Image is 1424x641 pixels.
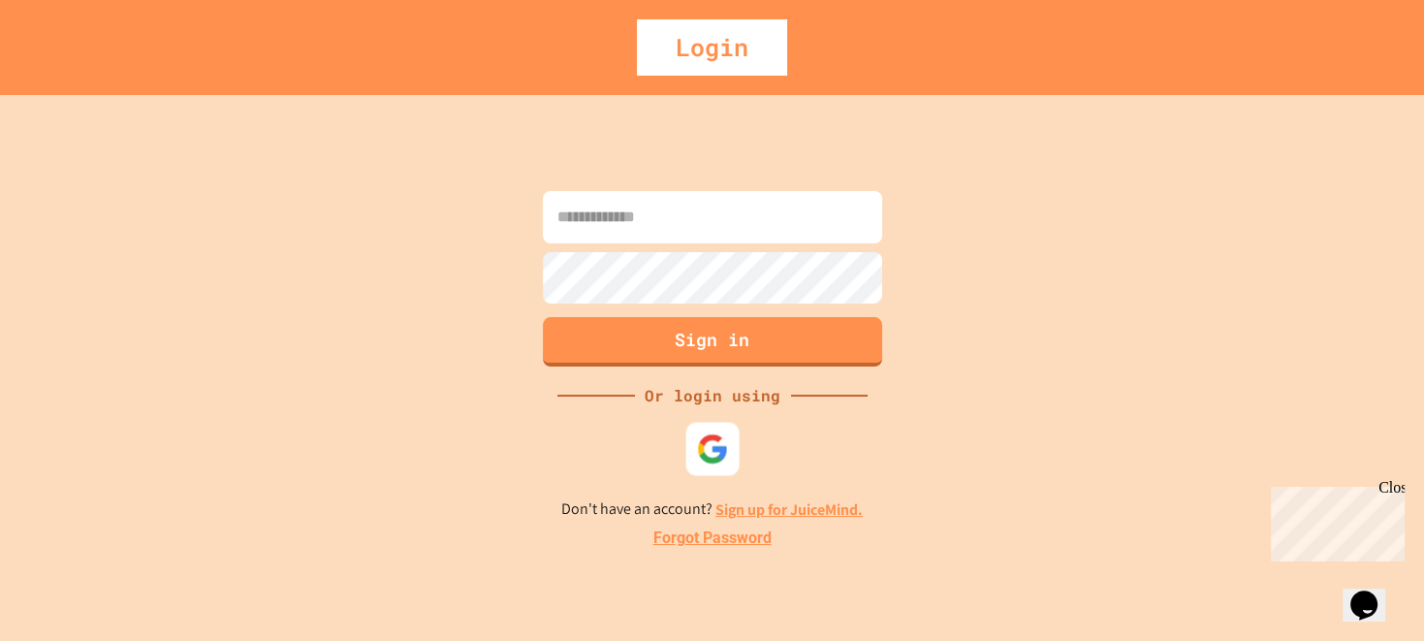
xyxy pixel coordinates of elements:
[543,317,882,367] button: Sign in
[8,8,134,123] div: Chat with us now!Close
[653,527,772,550] a: Forgot Password
[635,384,790,407] div: Or login using
[696,433,728,465] img: google-icon.svg
[1343,563,1405,622] iframe: chat widget
[1263,479,1405,561] iframe: chat widget
[637,19,787,76] div: Login
[561,497,863,522] p: Don't have an account?
[715,499,863,520] a: Sign up for JuiceMind.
